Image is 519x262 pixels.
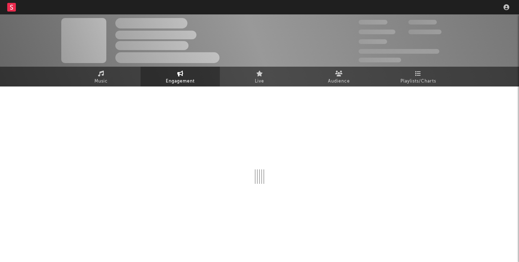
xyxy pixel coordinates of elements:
a: Engagement [141,67,220,86]
span: Audience [328,77,350,86]
span: 300,000 [359,20,387,25]
span: 50,000,000 [359,30,395,34]
span: Jump Score: 85.0 [359,58,401,62]
span: 100,000 [359,39,387,44]
span: Music [94,77,108,86]
a: Music [61,67,141,86]
span: 100,000 [408,20,437,25]
a: Playlists/Charts [378,67,458,86]
span: Engagement [166,77,195,86]
a: Live [220,67,299,86]
span: 50,000,000 Monthly Listeners [359,49,439,54]
span: Playlists/Charts [400,77,436,86]
a: Audience [299,67,378,86]
span: Live [255,77,264,86]
span: 1,000,000 [408,30,442,34]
